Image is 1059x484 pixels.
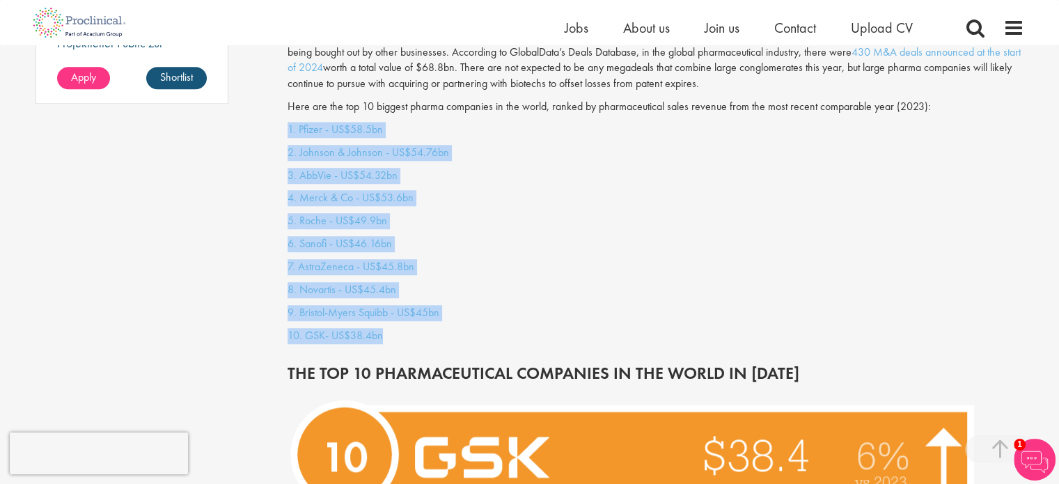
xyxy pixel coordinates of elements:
[288,364,1024,382] h2: THE TOP 10 PHARMACEUTICAL COMPANIES IN THE WORLD IN [DATE]
[565,19,588,37] a: Jobs
[288,190,414,205] a: 4. Merck & Co - US$53.6bn
[851,19,913,37] a: Upload CV
[623,19,670,37] a: About us
[288,305,439,320] a: 9. Bristol-Myers Squibb - US$45bn
[288,168,398,182] a: 3. AbbVie - US$54.32bn
[288,122,383,136] a: 1. Pfizer - US$58.5bn
[705,19,739,37] a: Join us
[288,328,383,343] a: 10. GSK- US$38.4bn
[288,282,396,297] a: 8. Novartis - US$45.4bn
[146,67,207,89] a: Shortlist
[288,29,1024,92] p: Mergers and acquisitions (M&A) are also gradually changing the marketplace and some of the larges...
[288,259,414,274] a: 7. AstraZeneca - US$45.8bn
[774,19,816,37] a: Contact
[288,236,392,251] a: 6. Sanofi - US$46.16bn
[1014,439,1056,481] img: Chatbot
[57,67,110,89] a: Apply
[288,145,449,159] a: 2. Johnson & Johnson - US$54.76bn
[288,213,387,228] a: 5. Roche - US$49.9bn
[71,70,96,84] span: Apply
[10,432,188,474] iframe: reCAPTCHA
[1014,439,1026,451] span: 1
[288,99,1024,115] p: Here are the top 10 biggest pharma companies in the world, ranked by pharmaceutical sales revenue...
[288,45,1021,75] a: 430 M&A deals announced at the start of 2024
